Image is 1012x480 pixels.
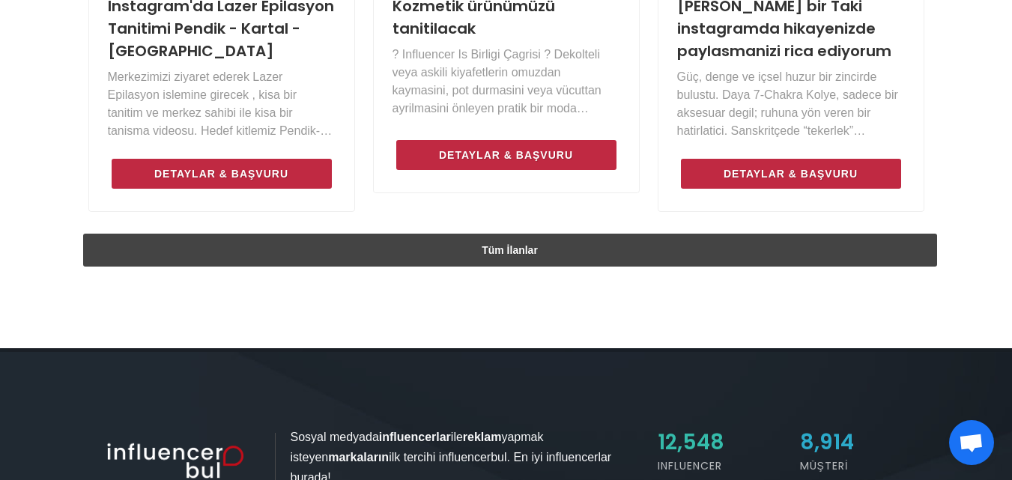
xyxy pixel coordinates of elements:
[463,431,502,443] strong: reklam
[681,159,901,189] a: Detaylar & Başvuru
[108,68,336,140] p: Merkezimizi ziyaret ederek Lazer Epilasyon islemine girecek , kisa bir tanitim ve merkez sahibi i...
[949,420,994,465] div: Açık sohbet
[439,146,573,164] span: Detaylar & Başvuru
[724,165,858,183] span: Detaylar & Başvuru
[800,428,854,457] span: 8,914
[393,46,620,118] p: ? Influencer Is Birligi Çagrisi ? Dekolteli veya askili kiyafetlerin omuzdan kaymasini, pot durma...
[154,165,288,183] span: Detaylar & Başvuru
[328,451,389,464] strong: markaların
[379,431,451,443] strong: influencerlar
[658,458,782,474] h5: Influencer
[658,428,724,457] span: 12,548
[112,159,332,189] a: Detaylar & Başvuru
[396,140,616,170] a: Detaylar & Başvuru
[83,234,937,267] a: Tüm İlanlar
[677,68,905,140] p: Güç, denge ve içsel huzur bir zincirde bulustu. Daya 7-Chakra Kolye, sadece bir aksesuar degil; r...
[800,458,924,474] h5: Müşteri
